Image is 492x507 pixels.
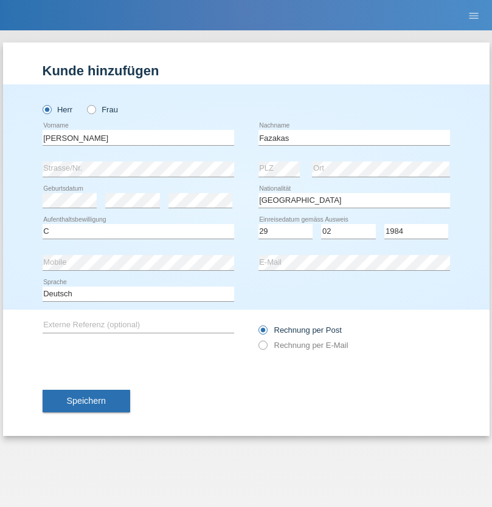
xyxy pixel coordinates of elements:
a: menu [462,12,486,19]
label: Rechnung per E-Mail [258,341,348,350]
input: Frau [87,105,95,113]
label: Frau [87,105,118,114]
label: Rechnung per Post [258,325,342,335]
h1: Kunde hinzufügen [43,63,450,78]
span: Speichern [67,396,106,406]
label: Herr [43,105,73,114]
input: Herr [43,105,50,113]
button: Speichern [43,390,130,413]
input: Rechnung per Post [258,325,266,341]
input: Rechnung per E-Mail [258,341,266,356]
i: menu [468,10,480,22]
